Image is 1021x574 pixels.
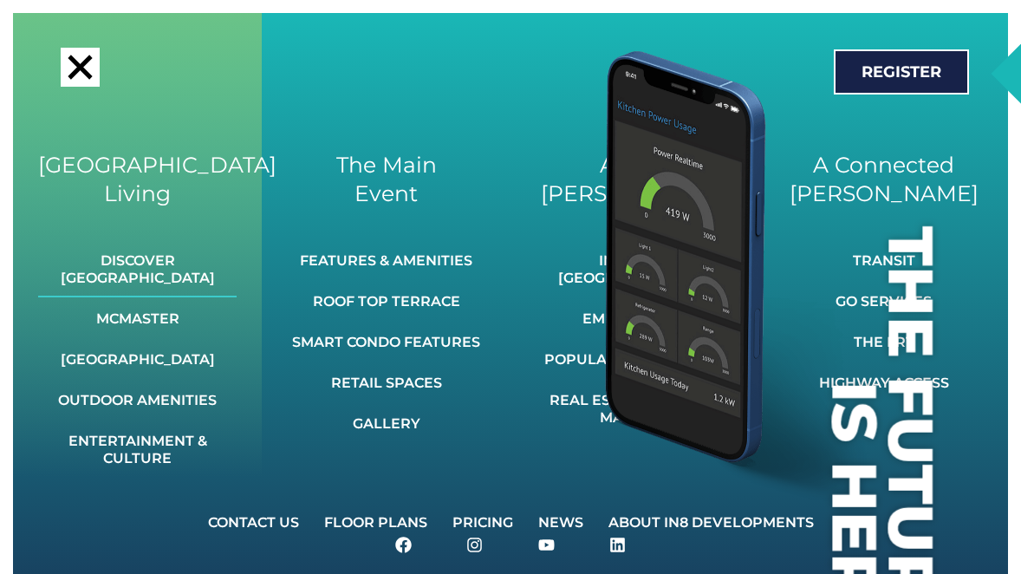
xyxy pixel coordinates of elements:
a: Gallery [292,405,480,443]
nav: Menu [292,242,480,443]
a: [GEOGRAPHIC_DATA] [38,341,237,379]
a: Features & Amenities [292,242,480,280]
span: Register [862,64,941,80]
nav: Menu [38,242,237,478]
a: McMaster [38,300,237,338]
a: News [527,504,595,542]
h2: The Main Event [287,151,486,207]
h2: [GEOGRAPHIC_DATA] Living [38,151,237,207]
a: Contact Us [197,504,310,542]
a: Roof Top Terrace [292,283,480,321]
a: Entertainment & Culture [38,422,237,478]
a: Outdoor Amenities [38,382,237,420]
a: Floor Plans [313,504,439,542]
a: Pricing [441,504,524,542]
a: Discover [GEOGRAPHIC_DATA] [38,242,237,297]
a: Retail Spaces [292,364,480,402]
a: Register [834,49,969,95]
a: About IN8 Developments [597,504,825,542]
nav: Menu [197,504,825,542]
a: Smart Condo Features [292,323,480,362]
